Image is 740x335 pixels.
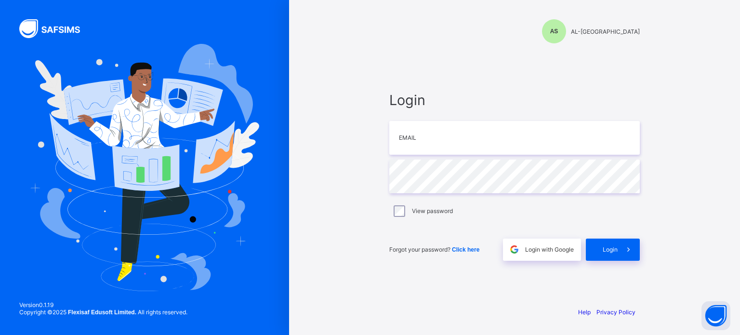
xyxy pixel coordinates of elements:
[603,246,618,253] span: Login
[578,308,591,316] a: Help
[452,246,479,253] a: Click here
[550,28,558,35] span: AS
[701,301,730,330] button: Open asap
[596,308,635,316] a: Privacy Policy
[525,246,574,253] span: Login with Google
[19,308,187,316] span: Copyright © 2025 All rights reserved.
[19,19,92,38] img: SAFSIMS Logo
[389,92,640,108] span: Login
[68,309,136,316] strong: Flexisaf Edusoft Limited.
[30,44,259,291] img: Hero Image
[412,207,453,214] label: View password
[389,246,479,253] span: Forgot your password?
[571,28,640,35] span: AL-[GEOGRAPHIC_DATA]
[509,244,520,255] img: google.396cfc9801f0270233282035f929180a.svg
[19,301,187,308] span: Version 0.1.19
